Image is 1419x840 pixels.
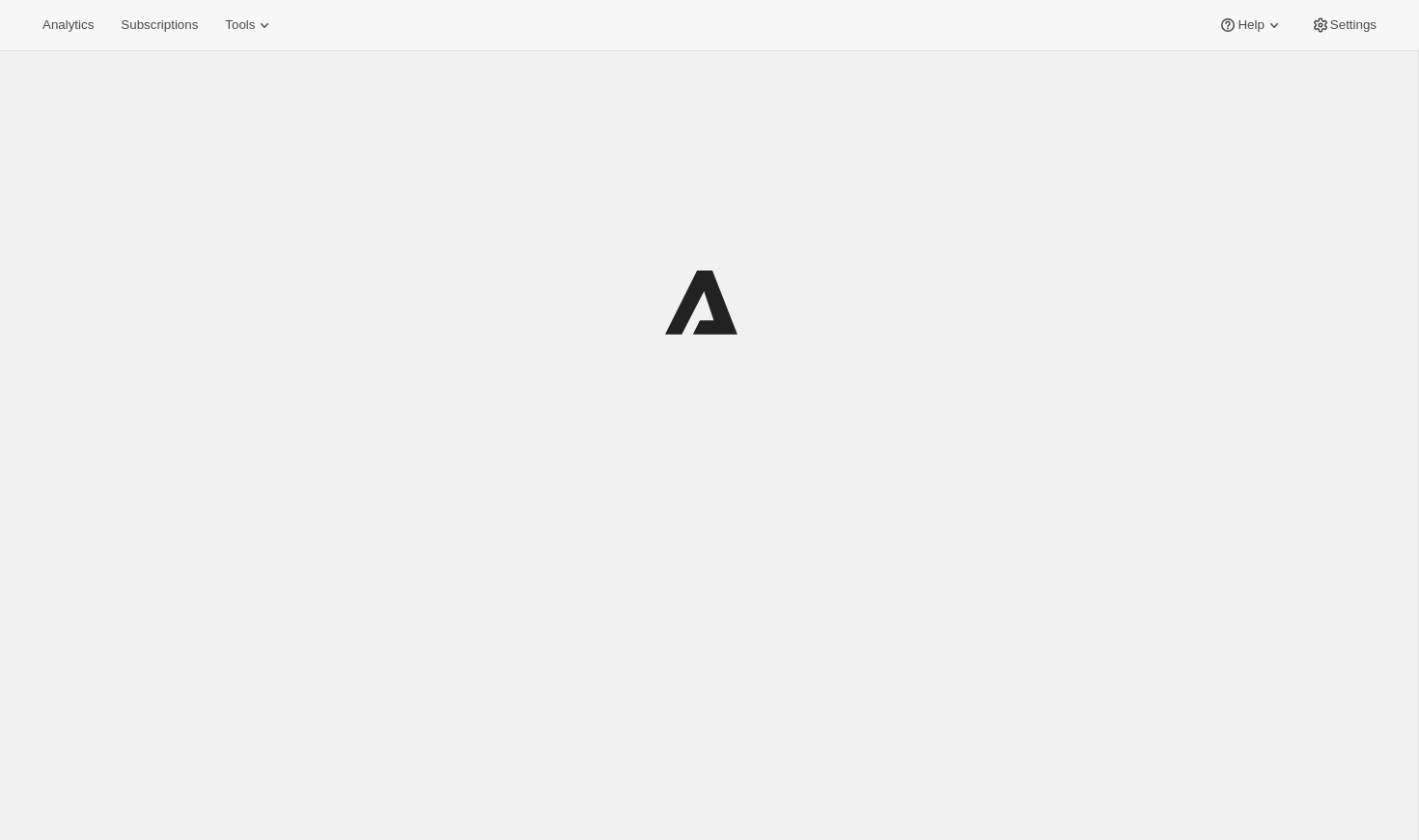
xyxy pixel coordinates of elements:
button: Help [1207,12,1294,39]
span: Help [1238,17,1264,33]
span: Settings [1330,17,1377,33]
span: Analytics [42,17,94,33]
button: Analytics [31,12,105,39]
button: Tools [213,12,286,39]
button: Settings [1299,12,1388,39]
button: Subscriptions [109,12,209,39]
span: Subscriptions [121,17,198,33]
span: Tools [225,17,255,33]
